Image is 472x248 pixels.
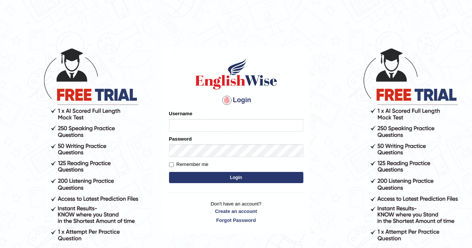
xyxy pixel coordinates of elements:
p: Don't have an account? [169,200,303,223]
img: Logo of English Wise sign in for intelligent practice with AI [194,57,279,91]
a: Create an account [169,208,303,215]
a: Forgot Password [169,217,303,224]
input: Remember me [169,162,174,167]
label: Remember me [169,161,209,168]
h4: Login [169,94,303,106]
label: Password [169,135,192,142]
label: Username [169,110,193,117]
button: Login [169,172,303,183]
